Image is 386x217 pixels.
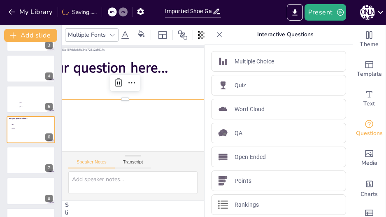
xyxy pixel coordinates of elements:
img: QA icon [218,128,228,138]
span: Position [178,30,188,40]
span: Media [361,159,377,168]
div: Multiple Fonts [66,29,107,40]
span: Max [20,102,43,103]
button: Present [305,4,346,21]
p: Rankings [235,201,259,209]
div: Add ready made slides [353,54,386,84]
div: 4 [45,72,53,80]
div: Layout [156,28,169,42]
button: Speaker Notes [68,159,115,168]
img: Rankings icon [218,200,228,210]
p: Points [235,177,251,185]
img: Open Ended icon [218,152,228,162]
span: Dimitra [12,128,35,129]
span: Max [12,124,35,125]
span: Charts [360,190,378,199]
span: Text [363,99,375,108]
img: Word Cloud icon [218,104,228,114]
div: 8 [7,177,55,205]
button: Transcript [115,159,151,168]
div: Add images, graphics, shapes or video [353,143,386,173]
img: Points icon [218,176,228,186]
img: Quiz icon [218,80,228,90]
span: Template [357,70,382,79]
div: 7 [7,147,55,174]
img: Multiple Choice icon [218,56,228,66]
span: Dimitra [20,106,43,107]
div: 6 [7,116,55,143]
div: 7 [45,164,53,172]
span: Ask your question here... [16,58,168,77]
button: Add slide [4,29,57,42]
div: 5 [45,103,53,110]
span: Ask your question here... [9,117,28,120]
span: Max [37,110,221,120]
button: Export to PowerPoint [287,4,303,21]
div: 6 [45,133,53,141]
div: 4 [7,55,55,82]
p: Open Ended [235,153,266,161]
p: Quiz [235,81,246,90]
p: Word Cloud [235,105,265,114]
div: Add charts and graphs [353,173,386,203]
div: Saving...... [62,8,97,16]
p: QA [235,129,242,138]
div: 5 [7,86,55,113]
div: 3 [45,42,53,49]
div: Background color [135,30,147,39]
span: Theme [360,40,379,49]
div: Add text boxes [353,84,386,114]
p: Multiple Choice [235,57,274,66]
div: Get real-time input from your audience [353,114,386,143]
button: [PERSON_NAME] [360,4,375,21]
p: Interactive Questions [226,25,344,44]
span: Questions [356,129,383,138]
input: Insert title [165,5,212,17]
button: My Library [6,5,56,19]
div: 8 [45,195,53,202]
span: Dimitra [37,144,221,154]
div: [PERSON_NAME] [360,5,375,20]
div: Change the overall theme [353,25,386,54]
